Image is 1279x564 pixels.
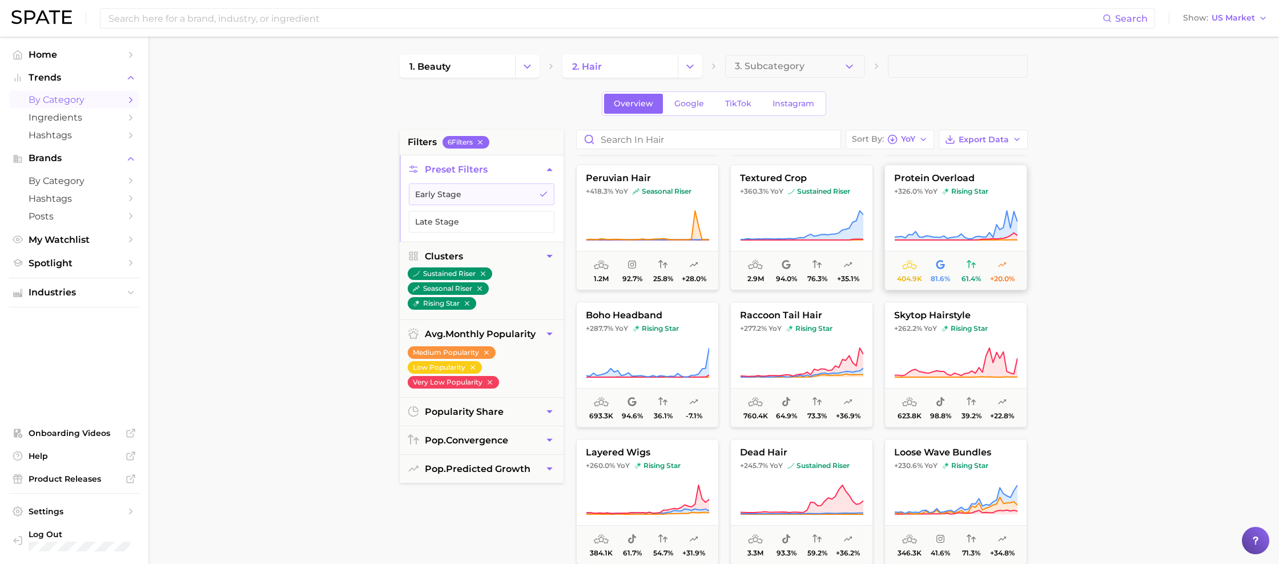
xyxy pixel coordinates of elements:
button: textured crop+360.3% YoYsustained risersustained riser2.9m94.0%76.3%+35.1% [730,165,873,290]
span: 3.3m [747,549,763,557]
span: 41.6% [931,549,950,557]
span: sustained riser [787,461,850,470]
a: Onboarding Videos [9,425,139,442]
span: YoY [901,136,915,142]
span: TikTok [725,99,751,109]
span: YoY [770,461,783,470]
span: popularity predicted growth: Uncertain [998,258,1007,272]
span: Product Releases [29,474,120,484]
span: popularity convergence: Medium Convergence [658,533,667,546]
button: rising star [408,297,476,310]
span: protein overload [885,173,1027,183]
a: Product Releases [9,470,139,487]
span: rising star [942,187,988,196]
a: 2. hair [562,55,678,78]
span: Preset Filters [425,164,488,175]
span: popularity convergence: High Convergence [967,258,976,272]
span: popularity share: Google [936,258,945,272]
span: +31.9% [682,549,705,557]
span: average monthly popularity: Medium Popularity [748,533,763,546]
span: popularity convergence: High Convergence [813,258,822,272]
span: 3. Subcategory [735,61,805,71]
span: rising star [633,324,679,333]
span: 623.8k [898,412,922,420]
a: Google [665,94,714,114]
span: popularity convergence: High Convergence [813,395,822,409]
span: +418.3% [586,187,613,195]
a: Log out. Currently logged in with e-mail rachael@diviofficial.com. [9,526,139,555]
input: Search here for a brand, industry, or ingredient [107,9,1103,28]
img: rising star [942,462,949,469]
button: pop.predicted growth [400,455,564,483]
span: +230.6% [894,461,923,470]
img: rising star [633,325,639,332]
span: 61.7% [623,549,642,557]
span: My Watchlist [29,234,120,245]
span: Instagram [773,99,814,109]
abbr: average [425,329,445,339]
span: Sort By [852,136,884,142]
span: rising star [942,324,988,333]
span: popularity predicted growth: Very Unlikely [689,395,698,409]
span: Log Out [29,529,130,539]
span: popularity predicted growth: Likely [998,395,1007,409]
button: 3. Subcategory [725,55,865,78]
span: 93.3% [777,549,797,557]
span: popularity share: TikTok [782,533,791,546]
a: Spotlight [9,254,139,272]
span: Help [29,451,120,461]
span: 404.9k [897,275,922,283]
button: raccoon tail hair+277.2% YoYrising starrising star760.4k64.9%73.3%+36.9% [730,302,873,427]
span: 1. beauty [409,61,451,72]
span: +260.0% [586,461,615,470]
span: average monthly popularity: Medium Popularity [748,258,763,272]
span: textured crop [731,173,872,183]
button: popularity share [400,398,564,426]
span: Spotlight [29,258,120,269]
span: +20.0% [990,275,1015,283]
span: by Category [29,94,120,105]
span: by Category [29,175,120,186]
button: skytop hairstyle+262.2% YoYrising starrising star623.8k98.8%39.2%+22.8% [884,302,1027,427]
span: 54.7% [653,549,673,557]
span: YoY [769,324,782,333]
span: average monthly popularity: Low Popularity [594,533,609,546]
a: by Category [9,172,139,190]
button: sustained riser [408,267,492,280]
button: Trends [9,69,139,86]
abbr: popularity index [425,435,446,446]
span: 693.3k [589,412,613,420]
button: ShowUS Market [1180,11,1270,26]
img: rising star [786,325,793,332]
span: +22.8% [990,412,1014,420]
span: raccoon tail hair [731,310,872,321]
button: Sort ByYoY [846,130,934,149]
span: popularity share: Instagram [628,258,637,272]
span: popularity share: TikTok [782,395,791,409]
span: 59.2% [807,549,827,557]
span: 2. hair [572,61,602,72]
span: popularity share: Google [628,395,637,409]
img: sustained riser [787,462,794,469]
span: average monthly popularity: Medium Popularity [594,395,609,409]
span: YoY [924,461,938,470]
span: average monthly popularity: Low Popularity [902,258,917,272]
span: YoY [770,187,783,196]
span: +360.3% [740,187,769,195]
abbr: popularity index [425,463,446,474]
span: Hashtags [29,130,120,141]
a: Home [9,46,139,63]
span: Posts [29,211,120,222]
span: YoY [615,187,628,196]
img: rising star [634,462,641,469]
span: +262.2% [894,324,922,333]
span: seasonal riser [633,187,691,196]
span: popularity convergence: Low Convergence [658,258,667,272]
button: Low Popularity [408,361,482,374]
button: Brands [9,150,139,167]
a: TikTok [715,94,761,114]
span: +36.2% [836,549,860,557]
img: seasonal riser [633,188,639,195]
img: rising star [942,188,949,195]
span: 73.3% [807,412,827,420]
